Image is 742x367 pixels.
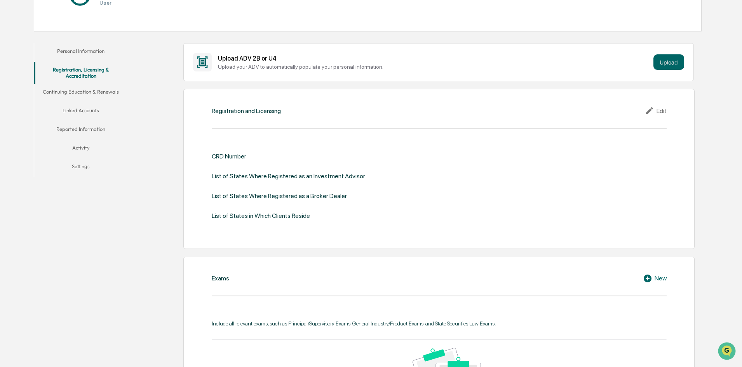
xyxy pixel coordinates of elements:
[5,95,53,109] a: 🖐️Preclearance
[26,67,98,73] div: We're available if you need us!
[212,107,281,115] div: Registration and Licensing
[34,43,127,62] button: Personal Information
[132,62,141,71] button: Start new chat
[212,192,347,200] div: List of States Where Registered as a Broker Dealer
[643,274,667,283] div: New
[8,113,14,120] div: 🔎
[34,158,127,177] button: Settings
[212,275,229,282] div: Exams
[26,59,127,67] div: Start new chat
[8,59,22,73] img: 1746055101610-c473b297-6a78-478c-a979-82029cc54cd1
[218,55,650,62] div: Upload ADV 2B or U4
[16,113,49,120] span: Data Lookup
[212,172,365,180] div: List of States Where Registered as an Investment Advisor
[212,212,310,219] div: List of States in Which Clients Reside
[64,98,96,106] span: Attestations
[34,43,127,177] div: secondary tabs example
[212,153,246,160] div: CRD Number
[34,103,127,121] button: Linked Accounts
[34,121,127,140] button: Reported Information
[34,84,127,103] button: Continuing Education & Renewals
[717,341,738,362] iframe: Open customer support
[8,16,141,29] p: How can we help?
[218,64,650,70] div: Upload your ADV to automatically populate your personal information.
[645,106,667,115] div: Edit
[34,62,127,84] button: Registration, Licensing & Accreditation
[53,95,99,109] a: 🗄️Attestations
[212,320,667,327] div: Include all relevant exams, such as Principal/Supervisory Exams, General Industry/Product Exams, ...
[34,140,127,158] button: Activity
[55,131,94,137] a: Powered byPylon
[20,35,128,43] input: Clear
[653,54,684,70] button: Upload
[8,99,14,105] div: 🖐️
[56,99,63,105] div: 🗄️
[5,110,52,123] a: 🔎Data Lookup
[77,132,94,137] span: Pylon
[16,98,50,106] span: Preclearance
